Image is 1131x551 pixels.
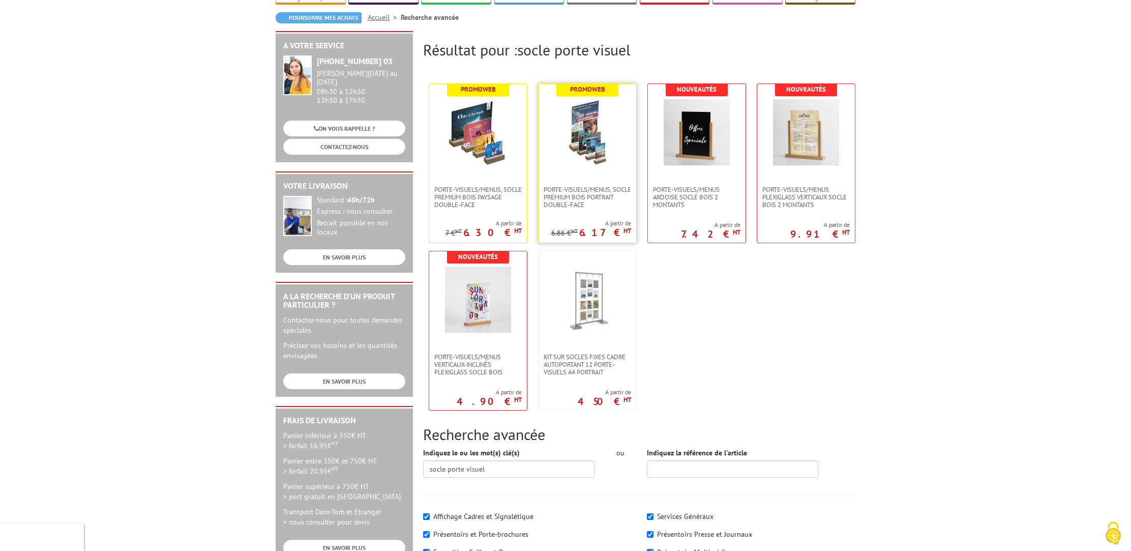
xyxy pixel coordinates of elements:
[457,388,522,396] span: A partir de
[1095,516,1131,551] button: Cookies (fenêtre modale)
[317,219,405,237] div: Retrait possible en nos locaux
[610,448,632,458] div: ou
[423,426,855,443] h2: Recherche avancée
[429,186,527,209] a: PORTE-VISUELS/MENUS, SOCLE PREMIUM BOIS PAYSAGE DOUBLE-FACE
[445,229,462,237] p: 7 €
[283,121,405,136] a: ON VOUS RAPPELLE ?
[681,221,740,229] span: A partir de
[283,481,405,502] p: Panier supérieur à 750€ HT
[283,340,405,361] p: Précisez vos besoins et les quantités envisagées
[283,182,405,191] h2: Votre livraison
[317,69,405,104] div: 08h30 à 12h30 13h30 à 17h30
[578,398,631,404] p: 450 €
[786,85,826,94] b: Nouveautés
[283,517,370,527] span: > nous consulter pour devis
[283,441,338,450] span: > forfait 16.95€
[276,12,362,23] a: Poursuivre mes achats
[283,55,312,95] img: widget-service.jpg
[283,467,338,476] span: > forfait 20.95€
[623,226,631,235] sup: HT
[517,40,631,60] span: socle porte visuel
[657,530,752,539] label: Présentoirs Presse et Journaux
[664,99,730,165] img: Porte-Visuels/Menus ARDOISE Socle Bois 2 Montants
[544,353,631,376] span: Kit sur socles fixes cadre autoportant 12 porte-visuels A4 portrait
[579,229,631,236] p: 6.17 €
[790,231,850,237] p: 9.91 €
[762,186,850,209] span: Porte-Visuels/Menus Plexiglass Verticaux Socle Bois 2 Montants
[1100,520,1126,546] img: Cookies (fenêtre modale)
[283,416,405,425] h2: Frais de Livraison
[283,315,405,335] p: Contactez-nous pour toutes demandes spéciales
[578,388,631,396] span: A partir de
[554,99,620,165] img: PORTE-VISUELS/MENUS, SOCLE PREMIUM BOIS PORTRAIT DOUBLE-FACE
[423,531,430,538] input: Présentoirs et Porte-brochures
[283,507,405,527] p: Transport Dom-Tom et Etranger
[647,448,747,458] label: Indiquez la référence de l'article
[445,99,511,165] img: PORTE-VISUELS/MENUS, SOCLE PREMIUM BOIS PAYSAGE DOUBLE-FACE
[623,395,631,404] sup: HT
[283,456,405,476] p: Panier entre 350€ et 750€ HT
[647,531,653,538] input: Présentoirs Presse et Journaux
[347,195,375,205] strong: 48h/72h
[283,249,405,265] a: EN SAVOIR PLUS
[317,196,405,205] div: Standard :
[551,219,631,227] span: A partir de
[283,292,405,310] h2: A la recherche d'un produit particulier ?
[332,465,338,472] sup: HT
[514,226,522,235] sup: HT
[445,267,511,333] img: Porte-Visuels/Menus verticaux-inclinés plexiglass socle bois
[368,13,401,22] a: Accueil
[514,395,522,404] sup: HT
[681,231,740,237] p: 7.42 €
[457,398,522,404] p: 4.90 €
[458,252,498,261] b: Nouveautés
[433,530,528,539] label: Présentoirs et Porte-brochures
[283,139,405,155] a: CONTACTEZ-NOUS
[283,41,405,50] h2: A votre service
[463,229,522,236] p: 6.30 €
[423,448,520,458] label: Indiquez le ou les mot(s) clé(s)
[434,186,522,209] span: PORTE-VISUELS/MENUS, SOCLE PREMIUM BOIS PAYSAGE DOUBLE-FACE
[773,99,839,165] img: Porte-Visuels/Menus Plexiglass Verticaux Socle Bois 2 Montants
[677,85,717,94] b: Nouveautés
[283,373,405,389] a: EN SAVOIR PLUS
[842,228,850,237] sup: HT
[283,196,312,236] img: widget-livraison.jpg
[757,186,855,209] a: Porte-Visuels/Menus Plexiglass Verticaux Socle Bois 2 Montants
[554,267,620,333] img: Kit sur socles fixes cadre autoportant 12 porte-visuels A4 portrait
[434,353,522,376] span: Porte-Visuels/Menus verticaux-inclinés plexiglass socle bois
[332,440,338,447] sup: HT
[455,227,462,235] sup: HT
[648,186,746,209] a: Porte-Visuels/Menus ARDOISE Socle Bois 2 Montants
[317,69,405,86] div: [PERSON_NAME][DATE] au [DATE]
[429,353,527,376] a: Porte-Visuels/Menus verticaux-inclinés plexiglass socle bois
[461,85,496,94] b: Promoweb
[423,513,430,520] input: Affichage Cadres et Signalétique
[423,41,855,58] h2: Résultat pour :
[283,492,401,501] span: > port gratuit en [GEOGRAPHIC_DATA]
[539,186,636,209] a: PORTE-VISUELS/MENUS, SOCLE PREMIUM BOIS PORTRAIT DOUBLE-FACE
[647,513,653,520] input: Services Généraux
[401,12,459,22] li: Recherche avancée
[445,219,522,227] span: A partir de
[571,227,578,235] sup: HT
[733,228,740,237] sup: HT
[433,512,533,521] label: Affichage Cadres et Signalétique
[317,56,393,66] strong: [PHONE_NUMBER] 03
[551,229,578,237] p: 6.86 €
[653,186,740,209] span: Porte-Visuels/Menus ARDOISE Socle Bois 2 Montants
[657,512,713,521] label: Services Généraux
[544,186,631,209] span: PORTE-VISUELS/MENUS, SOCLE PREMIUM BOIS PORTRAIT DOUBLE-FACE
[790,221,850,229] span: A partir de
[539,353,636,376] a: Kit sur socles fixes cadre autoportant 12 porte-visuels A4 portrait
[283,430,405,451] p: Panier inférieur à 350€ HT
[317,207,405,216] div: Express : nous consulter
[570,85,605,94] b: Promoweb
